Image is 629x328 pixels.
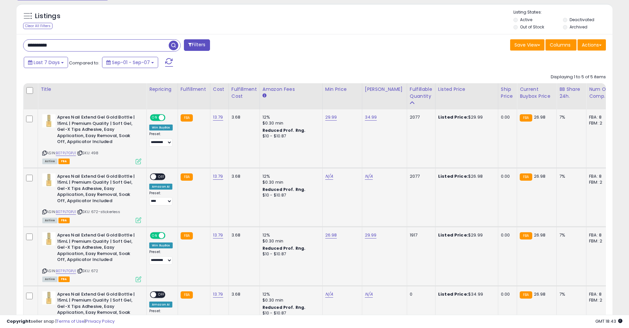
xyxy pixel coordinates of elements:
[570,24,587,30] label: Archived
[438,173,468,179] b: Listed Price:
[365,173,373,180] a: N/A
[151,115,159,121] span: ON
[325,291,333,298] a: N/A
[325,114,337,121] a: 29.99
[410,86,433,100] div: Fulfillable Quantity
[149,250,173,265] div: Preset:
[23,23,52,29] div: Clear All Filters
[534,173,546,179] span: 26.98
[262,232,317,238] div: 12%
[181,291,193,299] small: FBA
[438,291,493,297] div: $34.99
[520,173,532,181] small: FBA
[589,114,611,120] div: FBA: 8
[77,209,121,214] span: | SKU: 672-stickerless
[112,59,150,66] span: Sep-01 - Sep-07
[58,276,70,282] span: FBA
[149,132,173,147] div: Preset:
[56,268,76,274] a: B07PJ7GPJ1
[365,86,404,93] div: [PERSON_NAME]
[520,24,544,30] label: Out of Stock
[438,232,493,238] div: $29.99
[365,232,377,238] a: 29.99
[77,268,98,273] span: | SKU: 672
[501,291,512,297] div: 0.00
[151,233,159,238] span: ON
[42,159,57,164] span: All listings currently available for purchase on Amazon
[410,291,430,297] div: 0
[149,191,173,206] div: Preset:
[559,114,581,120] div: 7%
[77,150,99,156] span: | SKU: 498
[262,238,317,244] div: $0.30 min
[149,184,172,190] div: Amazon AI
[42,114,141,163] div: ASIN:
[438,86,495,93] div: Listed Price
[102,57,158,68] button: Sep-01 - Sep-07
[410,114,430,120] div: 2077
[262,179,317,185] div: $0.30 min
[42,173,55,187] img: 31we0+H0msL._SL40_.jpg
[164,115,175,121] span: OFF
[56,150,76,156] a: B07PJ7GPJ1
[35,12,60,21] h5: Listings
[262,93,266,99] small: Amazon Fees.
[213,86,226,93] div: Cost
[42,173,141,222] div: ASIN:
[501,86,514,100] div: Ship Price
[520,291,532,299] small: FBA
[156,292,167,297] span: OFF
[520,86,554,100] div: Current Buybox Price
[559,173,581,179] div: 7%
[149,125,173,130] div: Win BuyBox
[550,42,571,48] span: Columns
[231,173,255,179] div: 3.68
[184,39,210,51] button: Filters
[559,291,581,297] div: 7%
[181,232,193,239] small: FBA
[42,232,55,245] img: 31we0+H0msL._SL40_.jpg
[438,232,468,238] b: Listed Price:
[58,218,70,223] span: FBA
[262,114,317,120] div: 12%
[577,39,606,51] button: Actions
[42,276,57,282] span: All listings currently available for purchase on Amazon
[56,318,85,324] a: Terms of Use
[589,238,611,244] div: FBM: 2
[501,114,512,120] div: 0.00
[181,114,193,122] small: FBA
[589,297,611,303] div: FBM: 2
[156,174,167,179] span: OFF
[41,86,144,93] div: Title
[589,179,611,185] div: FBM: 2
[262,245,306,251] b: Reduced Prof. Rng.
[589,173,611,179] div: FBA: 8
[231,114,255,120] div: 3.68
[570,17,594,22] label: Deactivated
[534,114,546,120] span: 26.98
[262,120,317,126] div: $0.30 min
[181,86,207,93] div: Fulfillment
[410,173,430,179] div: 2077
[213,232,223,238] a: 13.79
[69,60,99,66] span: Compared to:
[589,291,611,297] div: FBA: 8
[262,173,317,179] div: 12%
[545,39,577,51] button: Columns
[42,218,57,223] span: All listings currently available for purchase on Amazon
[86,318,115,324] a: Privacy Policy
[410,232,430,238] div: 1917
[57,114,137,147] b: Apres Nail Extend Gel Gold Bottle | 15mL | Premium Quality | Soft Gel, Gel-X Tips Adhesive, Easy ...
[7,318,115,325] div: seller snap | |
[262,86,320,93] div: Amazon Fees
[262,133,317,139] div: $10 - $10.87
[181,173,193,181] small: FBA
[365,291,373,298] a: N/A
[164,233,175,238] span: OFF
[58,159,70,164] span: FBA
[520,17,532,22] label: Active
[510,39,544,51] button: Save View
[262,193,317,198] div: $10 - $10.87
[501,173,512,179] div: 0.00
[57,232,137,265] b: Apres Nail Extend Gel Gold Bottle | 15mL | Premium Quality | Soft Gel, Gel-X Tips Adhesive, Easy ...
